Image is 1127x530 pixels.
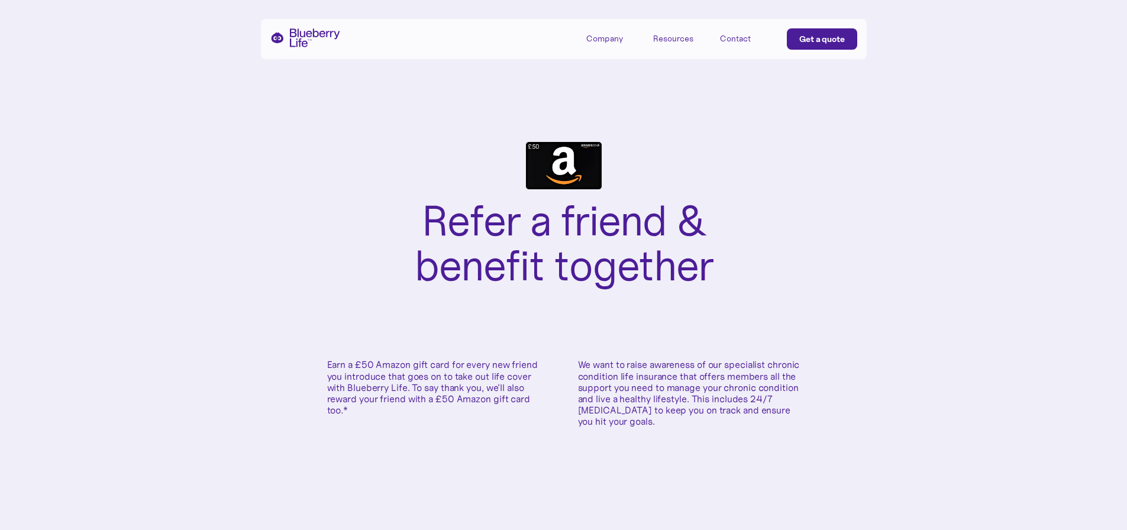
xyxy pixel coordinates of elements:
p: We want to raise awareness of our specialist chronic condition life insurance that offers members... [578,359,800,427]
div: Contact [720,34,751,44]
div: Company [586,28,640,48]
h1: Refer a friend & benefit together [374,199,753,288]
a: home [270,28,340,47]
a: Contact [720,28,773,48]
div: Resources [653,28,706,48]
div: Company [586,34,623,44]
a: Get a quote [787,28,857,50]
div: Get a quote [799,33,845,45]
p: Earn a £50 Amazon gift card for every new friend you introduce that goes on to take out life cove... [327,359,550,416]
div: Resources [653,34,693,44]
